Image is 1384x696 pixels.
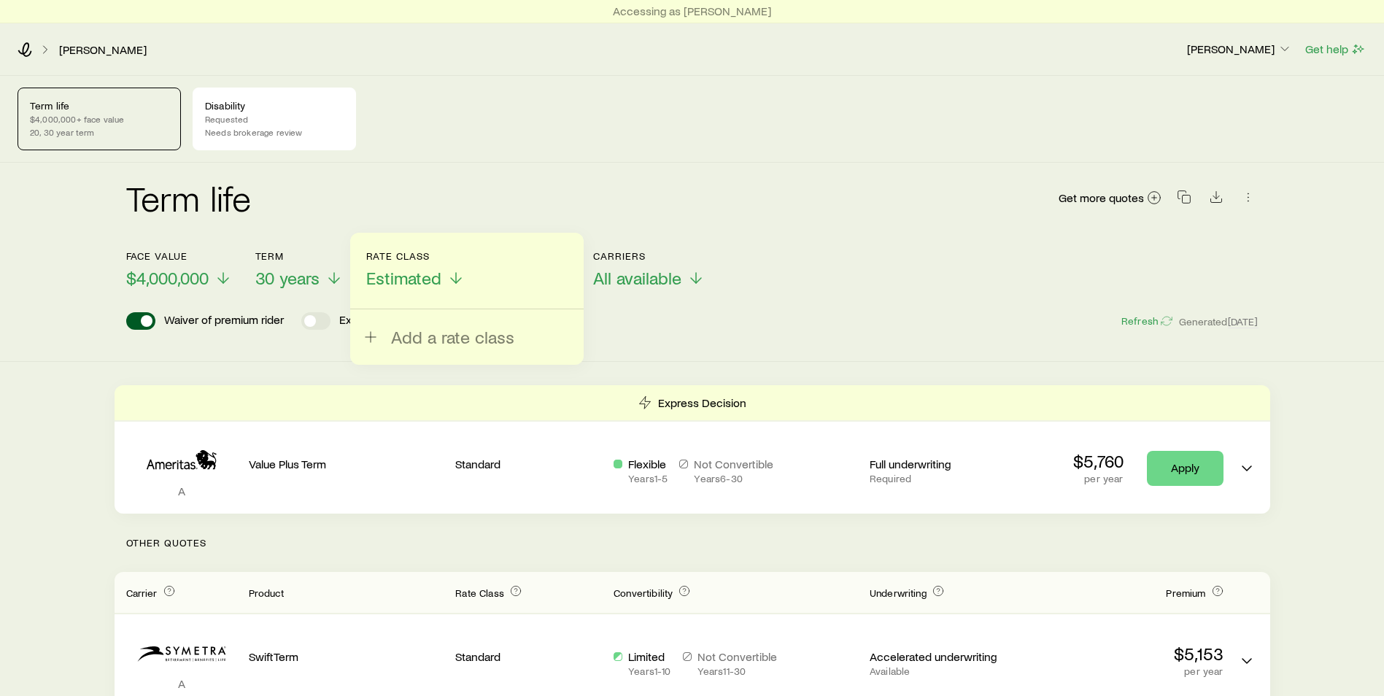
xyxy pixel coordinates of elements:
[18,88,181,150] a: Term life$4,000,000+ face value20, 30 year term
[30,126,169,138] p: 20, 30 year term
[593,250,705,289] button: CarriersAll available
[30,100,169,112] p: Term life
[126,587,158,599] span: Carrier
[455,649,602,664] p: Standard
[593,250,705,262] p: Carriers
[628,457,668,471] p: Flexible
[1228,315,1259,328] span: [DATE]
[1059,192,1144,204] span: Get more quotes
[1179,315,1258,328] span: Generated
[1166,587,1205,599] span: Premium
[697,649,777,664] p: Not Convertible
[58,43,147,57] a: [PERSON_NAME]
[366,250,465,262] p: Rate Class
[1147,451,1223,486] a: Apply
[255,250,343,289] button: Term30 years
[455,457,602,471] p: Standard
[164,312,284,330] p: Waiver of premium rider
[870,587,927,599] span: Underwriting
[126,268,209,288] span: $4,000,000
[249,649,444,664] p: SwiftTerm
[1073,451,1124,471] p: $5,760
[455,587,504,599] span: Rate Class
[126,676,237,691] p: A
[339,312,455,330] p: Extended convertibility
[205,100,344,112] p: Disability
[1206,193,1226,206] a: Download CSV
[126,180,252,215] h2: Term life
[593,268,681,288] span: All available
[30,113,169,125] p: $4,000,000+ face value
[1187,42,1292,56] p: [PERSON_NAME]
[115,514,1270,572] p: Other Quotes
[1058,190,1162,206] a: Get more quotes
[870,665,1016,677] p: Available
[694,457,773,471] p: Not Convertible
[870,473,1016,484] p: Required
[628,665,670,677] p: Years 1 - 10
[614,587,673,599] span: Convertibility
[697,665,777,677] p: Years 11 - 30
[126,250,232,262] p: Face value
[1028,665,1223,677] p: per year
[870,649,1016,664] p: Accelerated underwriting
[193,88,356,150] a: DisabilityRequestedNeeds brokerage review
[1073,473,1124,484] p: per year
[249,587,285,599] span: Product
[870,457,1016,471] p: Full underwriting
[1121,314,1173,328] button: Refresh
[126,484,237,498] p: A
[613,4,771,18] p: Accessing as [PERSON_NAME]
[366,250,465,289] button: Rate ClassEstimated
[115,385,1270,514] div: Term quotes
[255,250,343,262] p: Term
[628,473,668,484] p: Years 1 - 5
[205,113,344,125] p: Requested
[205,126,344,138] p: Needs brokerage review
[255,268,320,288] span: 30 years
[1304,41,1366,58] button: Get help
[126,250,232,289] button: Face value$4,000,000
[628,649,670,664] p: Limited
[694,473,773,484] p: Years 6 - 30
[1028,643,1223,664] p: $5,153
[1186,41,1293,58] button: [PERSON_NAME]
[366,268,441,288] span: Estimated
[658,395,746,410] p: Express Decision
[249,457,444,471] p: Value Plus Term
